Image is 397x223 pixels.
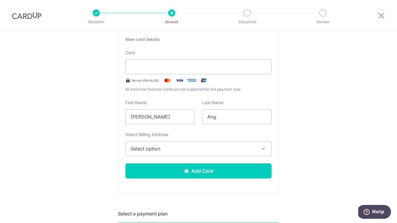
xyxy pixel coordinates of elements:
[131,78,159,83] span: Secure 256-bit SSL
[186,77,198,84] img: .alt.amex
[202,109,272,124] input: Cardholder Last Name
[125,163,272,178] button: Add Card
[198,77,210,84] img: .alt.unionpay
[12,12,42,19] img: CardUp
[125,132,168,138] label: Select Billing Address
[149,19,194,25] p: Amount
[118,210,279,217] h5: Select a payment plan
[301,19,345,25] p: Review
[174,77,186,84] img: Visa
[162,77,174,84] img: Mastercard
[358,205,391,220] iframe: Opens a widget where you can find more information
[131,63,266,70] iframe: Secure card payment input frame
[74,19,118,25] p: Recipient
[125,86,272,92] span: All American Express Cards are not supported for this payment type.
[125,36,272,42] div: New card details
[125,50,135,56] label: Card
[125,141,272,156] button: Select option
[225,19,269,25] p: Document
[125,109,195,124] input: Cardholder First Name
[125,100,147,106] label: First Name
[202,100,223,106] label: Last Name
[131,145,256,152] span: Select option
